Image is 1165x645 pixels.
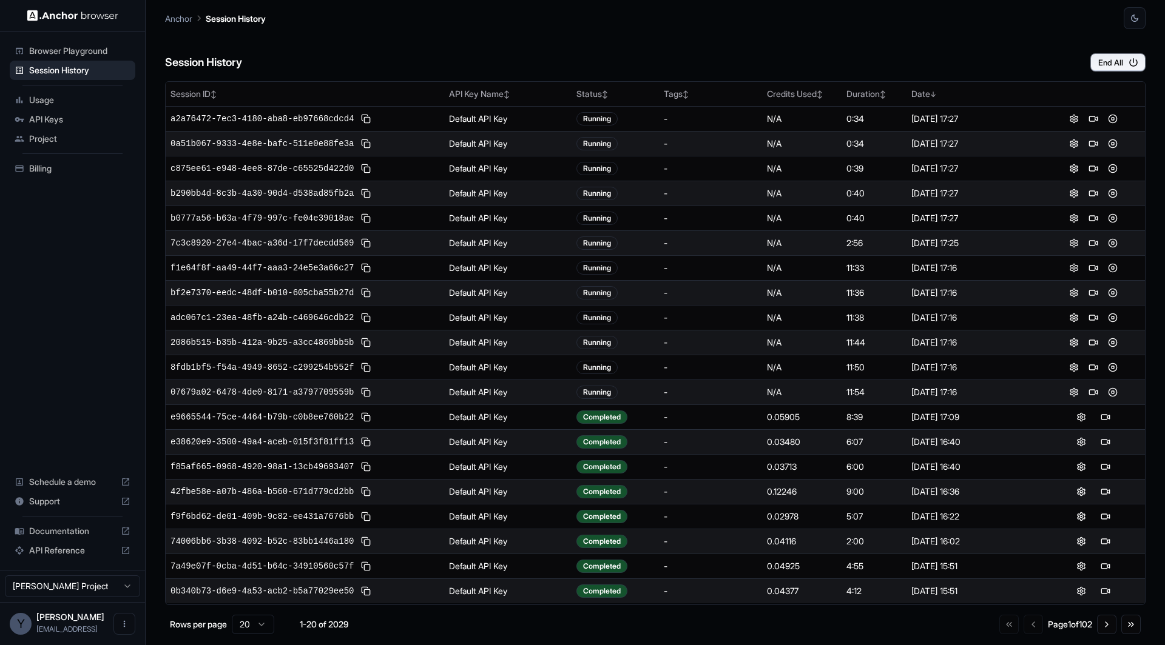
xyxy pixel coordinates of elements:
[10,492,135,511] div: Support
[911,510,1037,523] div: [DATE] 16:22
[444,479,572,504] td: Default API Key
[10,61,135,80] div: Session History
[444,280,572,305] td: Default API Key
[171,585,354,597] span: 0b340b73-d6e9-4a53-acb2-b5a77029ee50
[10,110,135,129] div: API Keys
[29,45,130,57] span: Browser Playground
[846,386,901,398] div: 11:54
[171,336,354,349] span: 2086b515-b35b-412a-9b25-a3cc4869bb5b
[911,411,1037,423] div: [DATE] 17:09
[664,88,757,100] div: Tags
[170,618,227,630] p: Rows per page
[911,262,1037,274] div: [DATE] 17:16
[767,237,837,249] div: N/A
[817,90,823,99] span: ↕
[930,90,936,99] span: ↓
[664,510,757,523] div: -
[767,287,837,299] div: N/A
[846,535,901,547] div: 2:00
[444,404,572,429] td: Default API Key
[846,411,901,423] div: 8:39
[576,584,627,598] div: Completed
[576,361,618,374] div: Running
[911,287,1037,299] div: [DATE] 17:16
[29,544,116,556] span: API Reference
[911,237,1037,249] div: [DATE] 17:25
[27,10,118,21] img: Anchor Logo
[664,535,757,547] div: -
[911,386,1037,398] div: [DATE] 17:16
[576,510,627,523] div: Completed
[444,255,572,280] td: Default API Key
[767,386,837,398] div: N/A
[576,435,627,449] div: Completed
[683,90,689,99] span: ↕
[29,94,130,106] span: Usage
[171,386,354,398] span: 07679a02-6478-4de0-8171-a3797709559b
[171,262,354,274] span: f1e64f8f-aa49-44f7-aaa3-24e5e3a66c27
[664,361,757,373] div: -
[664,187,757,199] div: -
[911,312,1037,324] div: [DATE] 17:16
[846,187,901,199] div: 0:40
[10,613,32,635] div: Y
[113,613,135,635] button: Open menu
[29,113,130,125] span: API Keys
[846,262,901,274] div: 11:33
[29,133,130,145] span: Project
[576,137,618,150] div: Running
[911,436,1037,448] div: [DATE] 16:40
[444,504,572,529] td: Default API Key
[846,461,901,473] div: 6:00
[171,138,354,150] span: 0a51b067-9333-4e8e-bafc-511e0e88fe3a
[767,312,837,324] div: N/A
[294,618,354,630] div: 1-20 of 2029
[1048,618,1092,630] div: Page 1 of 102
[576,236,618,250] div: Running
[171,510,354,523] span: f9f6bd62-de01-409b-9c82-ee431a7676bb
[911,336,1037,349] div: [DATE] 17:16
[171,212,354,224] span: b0777a56-b63a-4f79-997c-fe04e39018ae
[911,585,1037,597] div: [DATE] 15:51
[444,305,572,330] td: Default API Key
[10,472,135,492] div: Schedule a demo
[846,361,901,373] div: 11:50
[576,187,618,200] div: Running
[29,162,130,175] span: Billing
[664,560,757,572] div: -
[576,212,618,225] div: Running
[664,287,757,299] div: -
[911,113,1037,125] div: [DATE] 17:27
[664,113,757,125] div: -
[171,361,354,373] span: 8fdb1bf5-f54a-4949-8652-c299254b552f
[165,54,242,72] h6: Session History
[767,88,837,100] div: Credits Used
[911,560,1037,572] div: [DATE] 15:51
[846,113,901,125] div: 0:34
[911,486,1037,498] div: [DATE] 16:36
[576,485,627,498] div: Completed
[211,90,217,99] span: ↕
[846,585,901,597] div: 4:12
[576,162,618,175] div: Running
[911,461,1037,473] div: [DATE] 16:40
[576,560,627,573] div: Completed
[767,436,837,448] div: 0.03480
[29,495,116,507] span: Support
[767,411,837,423] div: 0.05905
[171,113,354,125] span: a2a76472-7ec3-4180-aba8-eb97668cdcd4
[171,535,354,547] span: 74006bb6-3b38-4092-b52c-83bb1446a180
[767,212,837,224] div: N/A
[846,436,901,448] div: 6:07
[10,159,135,178] div: Billing
[767,560,837,572] div: 0.04925
[165,12,192,25] p: Anchor
[171,187,354,199] span: b290bb4d-8c3b-4a30-90d4-d538ad85fb2a
[444,156,572,181] td: Default API Key
[767,113,837,125] div: N/A
[846,88,901,100] div: Duration
[576,88,654,100] div: Status
[911,187,1037,199] div: [DATE] 17:27
[602,90,608,99] span: ↕
[171,411,354,423] span: e9665544-75ce-4464-b79b-c0b8ee760b22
